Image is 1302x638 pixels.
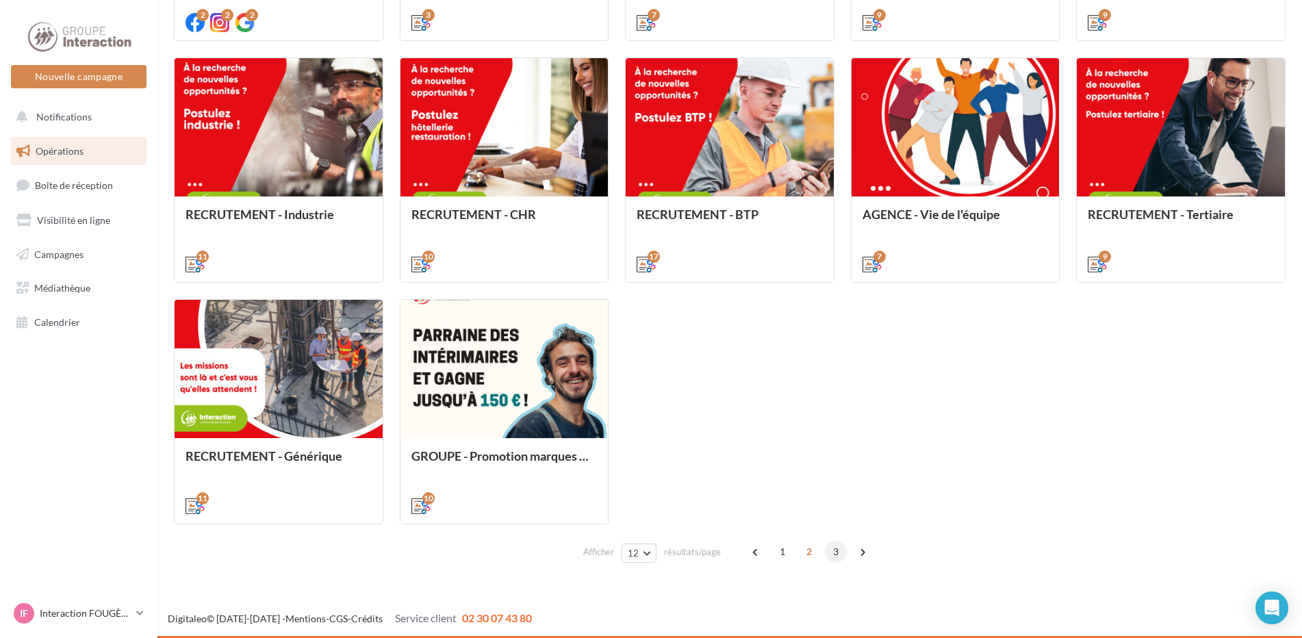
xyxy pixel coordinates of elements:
p: Interaction FOUGÈRES [40,607,131,620]
span: résultats/page [664,546,721,559]
div: 7 [873,251,886,263]
a: Calendrier [8,308,149,337]
button: Notifications [8,103,144,131]
div: 2 [196,9,209,21]
div: Open Intercom Messenger [1255,591,1288,624]
a: Digitaleo [168,613,207,624]
a: Opérations [8,137,149,166]
a: IF Interaction FOUGÈRES [11,600,146,626]
div: RECRUTEMENT - BTP [637,207,823,235]
div: 10 [422,251,435,263]
div: 2 [221,9,233,21]
span: Opérations [36,145,84,157]
span: 12 [628,548,639,559]
div: 17 [648,251,660,263]
span: Boîte de réception [35,179,113,191]
div: 9 [873,9,886,21]
div: GROUPE - Promotion marques et offres [411,449,598,476]
a: Visibilité en ligne [8,206,149,235]
span: IF [20,607,28,620]
div: 9 [1099,251,1111,263]
div: 11 [196,492,209,505]
span: Médiathèque [34,282,90,294]
span: 02 30 07 43 80 [462,611,532,624]
a: Médiathèque [8,274,149,303]
span: 1 [771,541,793,563]
div: 7 [648,9,660,21]
a: Campagnes [8,240,149,269]
span: Visibilité en ligne [37,214,110,226]
a: Crédits [351,613,383,624]
a: Mentions [285,613,326,624]
a: Boîte de réception [8,170,149,200]
div: 2 [246,9,258,21]
span: Notifications [36,111,92,123]
span: 3 [825,541,847,563]
div: RECRUTEMENT - Industrie [186,207,372,235]
a: CGS [329,613,348,624]
span: Calendrier [34,316,80,328]
span: Service client [395,611,457,624]
div: RECRUTEMENT - Tertiaire [1088,207,1274,235]
span: © [DATE]-[DATE] - - - [168,613,532,624]
button: 12 [622,544,656,563]
div: 9 [1099,9,1111,21]
button: Nouvelle campagne [11,65,146,88]
span: Campagnes [34,248,84,259]
div: AGENCE - Vie de l'équipe [863,207,1049,235]
span: Afficher [583,546,614,559]
div: RECRUTEMENT - Générique [186,449,372,476]
div: 10 [422,492,435,505]
span: 2 [798,541,820,563]
div: 3 [422,9,435,21]
div: 11 [196,251,209,263]
div: RECRUTEMENT - CHR [411,207,598,235]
